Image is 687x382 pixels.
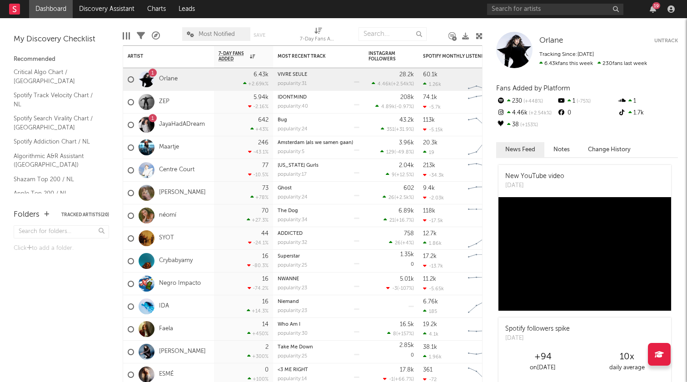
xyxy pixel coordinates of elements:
[423,286,444,292] div: -5.65k
[262,253,269,259] div: 16
[254,94,269,100] div: 5.94k
[423,240,442,246] div: 1.86k
[423,195,444,201] div: -2.03k
[247,331,269,337] div: +450 %
[14,137,100,147] a: Spotify Addiction Chart / NL
[14,34,109,45] div: My Discovery Checklist
[464,227,505,250] svg: Chart title
[368,341,414,363] div: 0
[395,241,401,246] span: 26
[389,240,414,246] div: ( )
[278,208,298,213] a: The Dog
[254,72,269,78] div: 6.43k
[278,81,307,86] div: popularity: 31
[262,322,269,327] div: 14
[159,189,206,197] a: [PERSON_NAME]
[278,322,300,327] a: Who Am I
[557,95,617,107] div: 1
[423,331,438,337] div: 4.1k
[501,352,585,362] div: +94
[278,254,359,259] div: Superstar
[400,322,414,327] div: 16.5k
[505,172,564,181] div: New YouTube video
[585,352,669,362] div: 10 x
[464,114,505,136] svg: Chart title
[464,204,505,227] svg: Chart title
[61,213,109,217] button: Tracked Artists(20)
[464,91,505,114] svg: Chart title
[396,104,413,109] span: -0.97 %
[278,354,307,359] div: popularity: 25
[464,341,505,363] svg: Chart title
[14,225,109,238] input: Search for folders...
[278,299,359,304] div: Niemand
[278,172,307,177] div: popularity: 17
[265,367,269,373] div: 0
[423,253,437,259] div: 17.2k
[278,104,308,109] div: popularity: 40
[383,217,414,223] div: ( )
[278,54,346,59] div: Most Recent Track
[368,51,400,62] div: Instagram Followers
[278,140,359,145] div: Amsterdam (als we samen gaan)
[248,172,269,178] div: -10.5 %
[261,231,269,237] div: 44
[278,72,307,77] a: VIVRE SEULE
[248,240,269,246] div: -24.1 %
[396,195,413,200] span: +2.5k %
[464,182,505,204] svg: Chart title
[396,127,413,132] span: +31.9 %
[389,218,394,223] span: 21
[423,354,442,360] div: 1.96k
[423,72,438,78] div: 60.1k
[278,308,307,313] div: popularity: 23
[392,286,397,291] span: -3
[262,299,269,305] div: 16
[219,51,248,62] span: 7-Day Fans Added
[278,95,359,100] div: IDONTMIND
[159,371,174,378] a: ESMÉ
[278,277,359,282] div: NWANNE
[423,81,441,87] div: 1.26k
[278,263,307,268] div: popularity: 25
[399,163,414,169] div: 2.04k
[423,163,435,169] div: 213k
[402,241,413,246] span: +4 %
[505,324,570,334] div: Spotify followers spike
[404,231,414,237] div: 758
[152,23,160,49] div: A&R Pipeline
[278,218,308,223] div: popularity: 34
[278,299,299,304] a: Niemand
[248,104,269,109] div: -2.16 %
[423,308,437,314] div: 185
[544,142,579,157] button: Notes
[278,277,299,282] a: NWANNE
[496,119,557,131] div: 38
[539,61,647,66] span: 230 fans last week
[423,218,443,223] div: -17.5k
[159,98,169,106] a: ZEP
[464,295,505,318] svg: Chart title
[254,33,265,38] button: Save
[278,377,307,382] div: popularity: 14
[496,107,557,119] div: 4.46k
[14,54,109,65] div: Recommended
[278,240,307,245] div: popularity: 32
[423,94,437,100] div: 74.1k
[539,52,594,57] span: Tracking Since: [DATE]
[579,142,640,157] button: Change History
[278,140,353,145] a: Amsterdam (als we samen gaan)
[278,345,313,350] a: Take Me Down
[137,23,145,49] div: Filters
[398,286,413,291] span: -107 %
[159,348,206,356] a: [PERSON_NAME]
[539,36,563,45] a: Orlane
[278,127,308,132] div: popularity: 24
[159,257,193,265] a: Crybabyamy
[14,243,109,254] div: Click to add a folder.
[375,104,414,109] div: ( )
[278,149,304,154] div: popularity: 5
[398,208,414,214] div: 6.89k
[399,117,414,123] div: 43.2k
[14,209,40,220] div: Folders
